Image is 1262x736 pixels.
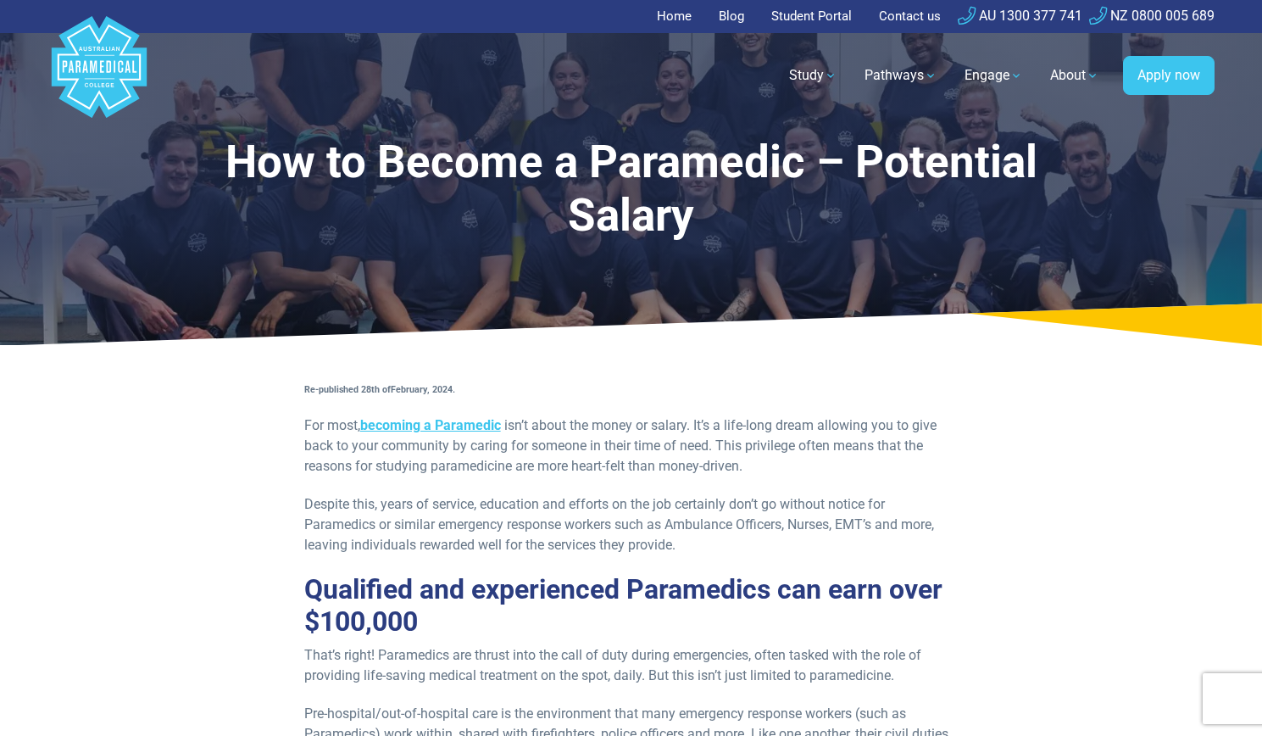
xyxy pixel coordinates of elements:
p: Despite this, years of service, education and efforts on the job certainly don’t go without notic... [304,494,959,555]
a: About [1040,52,1109,99]
a: Apply now [1123,56,1215,95]
a: Australian Paramedical College [48,33,150,119]
a: Study [779,52,848,99]
h2: Qualified and experienced Paramedics can earn over $100,000 [304,573,959,638]
a: Pathways [854,52,948,99]
a: becoming a Paramedic [360,417,501,433]
a: NZ 0800 005 689 [1089,8,1215,24]
p: That’s right! Paramedics are thrust into the call of duty during emergencies, often tasked with t... [304,645,959,686]
h1: How to Become a Paramedic – Potential Salary [194,136,1069,243]
strong: Re-published 28th of , 2024. [304,384,455,395]
p: For most, isn’t about the money or salary. It’s a life-long dream allowing you to give back to yo... [304,415,959,477]
a: Engage [954,52,1033,99]
a: AU 1300 377 741 [958,8,1082,24]
b: February [391,384,427,395]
